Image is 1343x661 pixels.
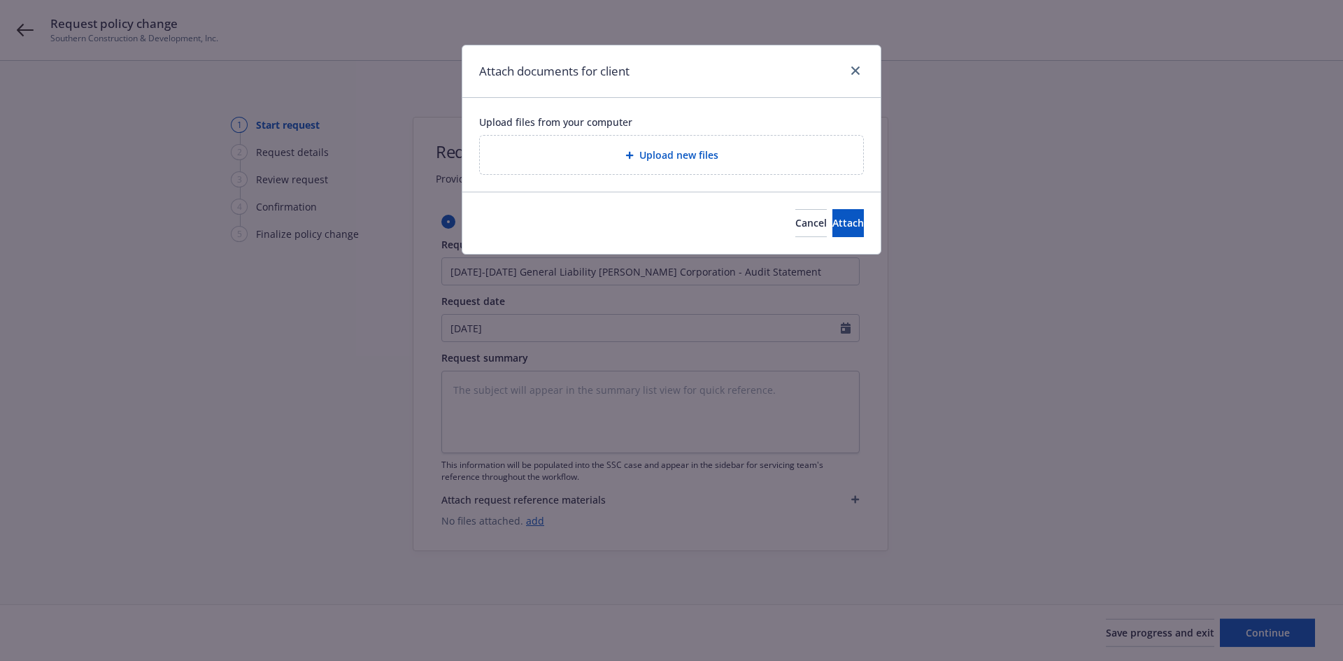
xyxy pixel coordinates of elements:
div: Upload new files [479,135,864,175]
span: Upload new files [639,148,718,162]
span: Attach [832,216,864,229]
a: close [847,62,864,79]
button: Cancel [795,209,827,237]
span: Cancel [795,216,827,229]
span: Upload files from your computer [479,115,864,129]
h1: Attach documents for client [479,62,630,80]
button: Attach [832,209,864,237]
